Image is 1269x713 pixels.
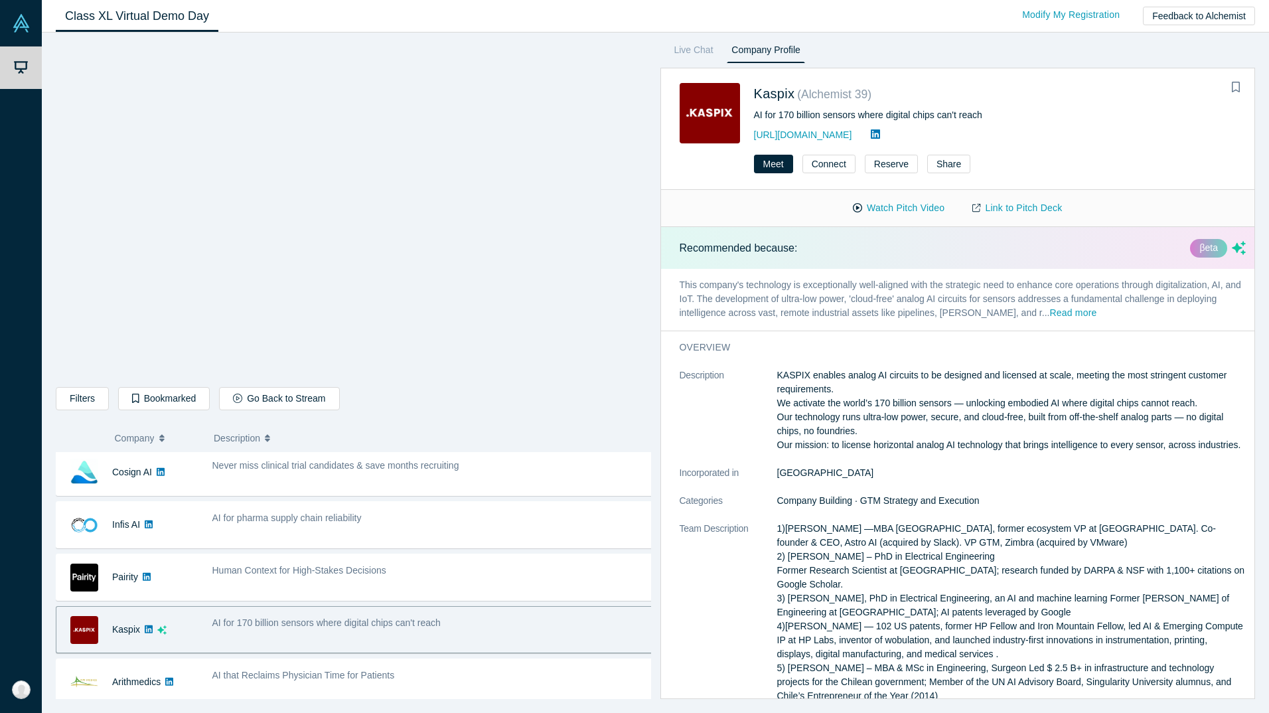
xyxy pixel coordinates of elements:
a: Kaspix [754,86,795,101]
p: Recommended because: [680,240,798,256]
h3: overview [680,341,1228,355]
span: AI for pharma supply chain reliability [212,513,362,523]
button: Feedback to Alchemist [1143,7,1255,25]
iframe: Operant Networks [56,43,650,377]
span: Company Building · GTM Strategy and Execution [777,495,980,506]
a: [URL][DOMAIN_NAME] [754,129,852,140]
a: Kaspix [112,624,140,635]
a: Modify My Registration [1008,3,1134,27]
img: Arithmedics's Logo [70,669,98,696]
button: Read more [1049,306,1096,321]
button: Description [214,424,642,452]
a: Class XL Virtual Demo Day [56,1,218,32]
button: Watch Pitch Video [839,197,958,220]
span: AI for 170 billion sensors where digital chips can't reach [212,617,441,628]
img: Kaspix's Logo [680,83,740,143]
dt: Incorporated in [680,466,777,494]
img: Kaspix's Logo [70,616,98,644]
dt: Categories [680,494,777,522]
button: Reserve [865,155,918,173]
span: Human Context for High-Stakes Decisions [212,565,386,576]
div: AI for 170 billion sensors where digital chips can't reach [754,108,1197,122]
dt: Description [680,368,777,466]
svg: dsa ai sparkles [1232,241,1246,255]
img: Pairity's Logo [70,564,98,592]
a: Pairity [112,572,138,582]
button: Go Back to Stream [219,387,339,410]
button: Bookmarked [118,387,210,410]
span: Description [214,424,260,452]
button: Share [927,155,970,173]
p: This company's technology is exceptionally well-aligned with the strategic need to enhance core o... [661,269,1265,331]
a: Arithmedics [112,676,161,687]
button: Bookmark [1227,78,1245,97]
img: Alchemist Vault Logo [12,14,31,33]
img: Infis AI's Logo [70,511,98,539]
a: Cosign AI [112,467,152,477]
a: Infis AI [112,519,140,530]
a: Link to Pitch Deck [958,197,1076,220]
span: Never miss clinical trial candidates & save months recruiting [212,460,459,471]
button: Meet [754,155,793,173]
img: Cosign AI's Logo [70,459,98,487]
svg: dsa ai sparkles [157,625,167,635]
button: Company [115,424,200,452]
span: Company [115,424,155,452]
p: KASPIX enables analog AI circuits to be designed and licensed at scale, meeting the most stringen... [777,368,1246,452]
a: Company Profile [727,42,804,63]
button: Connect [802,155,856,173]
dd: [GEOGRAPHIC_DATA] [777,466,1246,480]
div: βeta [1190,239,1227,258]
span: AI that Reclaims Physician Time for Patients [212,670,395,680]
a: Live Chat [670,42,718,63]
small: ( Alchemist 39 ) [797,88,871,101]
img: Ryan Kowalski's Account [12,680,31,699]
button: Filters [56,387,109,410]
